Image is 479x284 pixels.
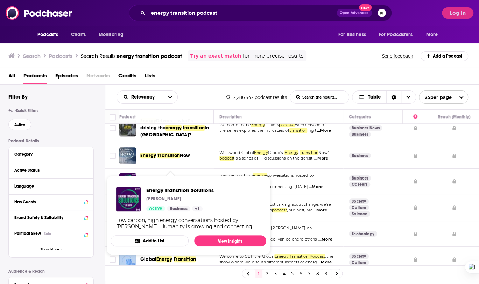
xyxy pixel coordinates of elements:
[306,269,313,278] a: 7
[349,182,370,187] a: Careers
[14,197,88,206] button: Has Guests
[110,153,116,159] span: Toggle select row
[234,156,314,161] span: is a series of 1:1 discussions on the transiti
[8,93,28,100] h2: Filter By
[71,30,86,40] span: Charts
[268,150,285,155] span: Group's ‘
[146,187,214,194] span: Energy Transition Solutions
[352,90,416,104] button: Choose View
[421,28,446,41] button: open menu
[374,28,423,41] button: open menu
[192,206,203,211] a: +1
[55,70,78,84] a: Episodes
[359,4,372,11] span: New
[140,256,156,262] span: Global
[14,231,41,236] span: Political Skew
[14,229,88,238] button: Political SkewBeta
[118,70,136,84] a: Credits
[318,237,332,242] span: ...More
[251,122,265,127] span: Energy
[44,231,51,236] div: Beta
[8,70,15,84] a: All
[129,5,392,21] div: Search podcasts, credits, & more...
[300,150,318,155] span: Transition
[140,125,209,138] span: in [GEOGRAPHIC_DATA]?
[23,70,47,84] a: Podcasts
[117,53,182,59] span: energy transition podcast
[219,122,251,127] span: Welcome to the
[190,52,241,60] a: Try an exact match
[14,184,83,189] div: Language
[421,51,469,61] a: Add a Podcast
[297,269,304,278] a: 6
[14,152,83,157] div: Category
[219,156,234,161] span: podcast
[14,182,88,190] button: Language
[307,128,316,133] span: ing t
[117,95,163,100] button: open menu
[289,128,308,133] span: transition
[15,108,38,113] span: Quick Filters
[6,6,73,20] img: Podchaser - Follow, Share and Rate Podcasts
[8,269,94,274] p: Audience & Reach
[183,125,205,131] span: transition
[14,215,82,220] div: Brand Safety & Suitability
[140,153,156,158] span: Energy
[349,211,370,217] a: Science
[33,28,67,41] button: open menu
[140,256,196,263] a: GlobalEnergyTransition
[349,253,369,259] a: Society
[295,122,326,127] span: Each episode of
[309,184,323,190] span: ...More
[81,53,182,59] a: Search Results:energy transition podcast
[413,113,417,121] div: Power Score
[314,156,328,161] span: ...More
[14,200,82,204] div: Has Guests
[119,120,136,136] img: Energy Drivers – what’s driving the energy transition in Canada?
[81,53,182,59] div: Search Results:
[317,128,331,134] span: ...More
[219,202,331,207] span: At Energ'Ethic, we're not just talking about change: we're
[318,150,329,155] span: Now’
[174,256,196,262] span: Transition
[349,260,369,265] a: Culture
[272,269,279,278] a: 3
[167,206,190,211] a: Business
[219,128,289,133] span: the series explores the intricacies of
[99,30,124,40] span: Monitoring
[156,256,172,262] span: Energy
[386,91,401,103] div: Sort Direction
[219,150,254,155] span: Westwood Global
[116,187,141,211] img: Energy Transition Solutions
[131,95,157,100] span: Relevancy
[338,30,366,40] span: For Business
[165,125,182,131] span: energy
[219,113,242,121] div: Description
[119,147,136,164] img: Energy Transition Now
[349,175,371,181] a: Business
[442,7,473,19] button: Log In
[157,153,180,158] span: Transition
[8,119,31,130] button: Active
[284,150,298,155] span: Energy
[86,70,110,84] span: Networks
[110,256,116,263] span: Toggle select row
[140,117,210,138] a: EnergyDrivers – what’s driving theenergytransitionin [GEOGRAPHIC_DATA]?
[349,125,382,131] a: Business News
[340,11,369,15] span: Open Advanced
[14,150,88,158] button: Category
[119,251,136,268] img: Global Energy Transition
[66,28,90,41] a: Charts
[94,28,133,41] button: open menu
[140,152,190,159] a: EnergyTransitionNow
[333,28,375,41] button: open menu
[272,208,287,212] span: podcast
[145,70,155,84] a: Lists
[349,198,369,204] a: Society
